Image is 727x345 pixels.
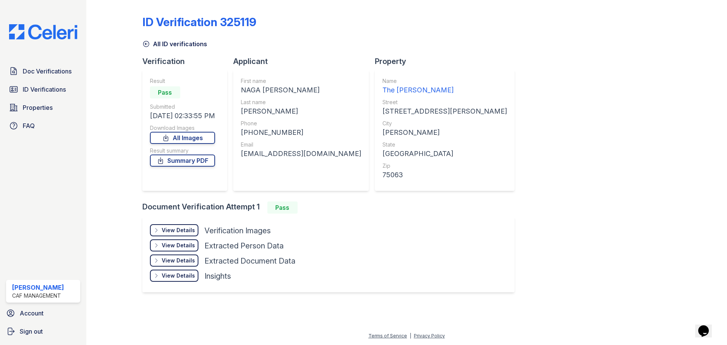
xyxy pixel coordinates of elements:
div: Pass [267,201,298,214]
div: Result [150,77,215,85]
a: Name The [PERSON_NAME] [382,77,507,95]
a: Doc Verifications [6,64,80,79]
div: Applicant [233,56,375,67]
div: The [PERSON_NAME] [382,85,507,95]
div: [PHONE_NUMBER] [241,127,361,138]
a: Properties [6,100,80,115]
div: [PERSON_NAME] [382,127,507,138]
div: | [410,333,411,339]
a: Terms of Service [368,333,407,339]
div: View Details [162,242,195,249]
img: CE_Logo_Blue-a8612792a0a2168367f1c8372b55b34899dd931a85d93a1a3d3e32e68fde9ad4.png [3,24,83,39]
div: [EMAIL_ADDRESS][DOMAIN_NAME] [241,148,361,159]
div: City [382,120,507,127]
div: Zip [382,162,507,170]
a: All ID verifications [142,39,207,48]
div: Extracted Document Data [204,256,295,266]
div: Verification [142,56,233,67]
a: Summary PDF [150,155,215,167]
div: Name [382,77,507,85]
div: Verification Images [204,225,271,236]
div: NAGA [PERSON_NAME] [241,85,361,95]
span: Properties [23,103,53,112]
a: Privacy Policy [414,333,445,339]
div: Property [375,56,521,67]
div: Submitted [150,103,215,111]
div: View Details [162,226,195,234]
span: Account [20,309,44,318]
span: FAQ [23,121,35,130]
div: Download Images [150,124,215,132]
div: Street [382,98,507,106]
div: Document Verification Attempt 1 [142,201,521,214]
div: [PERSON_NAME] [12,283,64,292]
div: [DATE] 02:33:55 PM [150,111,215,121]
div: Email [241,141,361,148]
a: FAQ [6,118,80,133]
div: [PERSON_NAME] [241,106,361,117]
span: ID Verifications [23,85,66,94]
div: First name [241,77,361,85]
div: 75063 [382,170,507,180]
div: Result summary [150,147,215,155]
span: Sign out [20,327,43,336]
div: [STREET_ADDRESS][PERSON_NAME] [382,106,507,117]
a: ID Verifications [6,82,80,97]
div: ID Verification 325119 [142,15,256,29]
span: Doc Verifications [23,67,72,76]
div: View Details [162,257,195,264]
div: Pass [150,86,180,98]
iframe: chat widget [695,315,719,337]
a: Account [3,306,83,321]
div: CAF Management [12,292,64,300]
a: Sign out [3,324,83,339]
div: [GEOGRAPHIC_DATA] [382,148,507,159]
a: All Images [150,132,215,144]
div: State [382,141,507,148]
div: View Details [162,272,195,279]
div: Last name [241,98,361,106]
div: Phone [241,120,361,127]
div: Extracted Person Data [204,240,284,251]
div: Insights [204,271,231,281]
